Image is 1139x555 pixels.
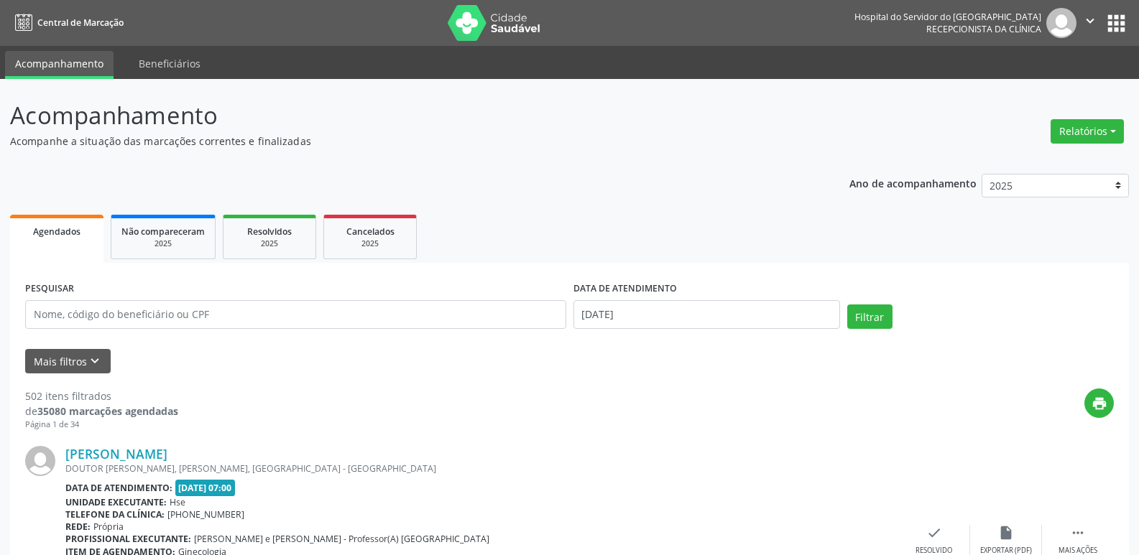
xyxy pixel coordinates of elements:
i:  [1070,525,1086,541]
span: [DATE] 07:00 [175,480,236,496]
p: Ano de acompanhamento [849,174,977,192]
div: de [25,404,178,419]
img: img [1046,8,1076,38]
span: Central de Marcação [37,17,124,29]
span: [PHONE_NUMBER] [167,508,244,521]
span: Cancelados [346,225,395,238]
a: Central de Marcação [10,11,124,34]
p: Acompanhamento [10,98,793,134]
button:  [1076,8,1104,38]
span: Própria [93,521,124,533]
div: 2025 [234,238,305,249]
b: Telefone da clínica: [65,508,165,521]
a: Acompanhamento [5,51,114,79]
a: [PERSON_NAME] [65,446,167,462]
div: 2025 [121,238,205,249]
span: [PERSON_NAME] e [PERSON_NAME] - Professor(A) [GEOGRAPHIC_DATA] [194,533,489,545]
button: print [1084,388,1114,418]
b: Data de atendimento: [65,482,172,494]
div: Hospital do Servidor do [GEOGRAPHIC_DATA] [854,11,1041,23]
b: Unidade executante: [65,496,167,508]
div: 2025 [334,238,406,249]
span: Agendados [33,225,80,238]
input: Selecione um intervalo [573,300,840,329]
i: keyboard_arrow_down [87,353,103,369]
span: Não compareceram [121,225,205,238]
input: Nome, código do beneficiário ou CPF [25,300,566,329]
div: Página 1 de 34 [25,419,178,431]
i: print [1092,396,1107,411]
label: DATA DE ATENDIMENTO [573,278,677,300]
button: Relatórios [1051,119,1124,144]
div: DOUTOR [PERSON_NAME], [PERSON_NAME], [GEOGRAPHIC_DATA] - [GEOGRAPHIC_DATA] [65,462,898,475]
i:  [1082,13,1098,29]
i: insert_drive_file [998,525,1014,541]
b: Profissional executante: [65,533,191,545]
strong: 35080 marcações agendadas [37,404,178,418]
div: 502 itens filtrados [25,388,178,404]
label: PESQUISAR [25,278,74,300]
p: Acompanhe a situação das marcações correntes e finalizadas [10,134,793,149]
button: apps [1104,11,1129,36]
button: Mais filtroskeyboard_arrow_down [25,349,111,374]
a: Beneficiários [129,51,211,76]
span: Hse [170,496,185,508]
span: Resolvidos [247,225,292,238]
b: Rede: [65,521,91,533]
img: img [25,446,55,476]
i: check [926,525,942,541]
span: Recepcionista da clínica [926,23,1041,35]
button: Filtrar [847,304,893,329]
